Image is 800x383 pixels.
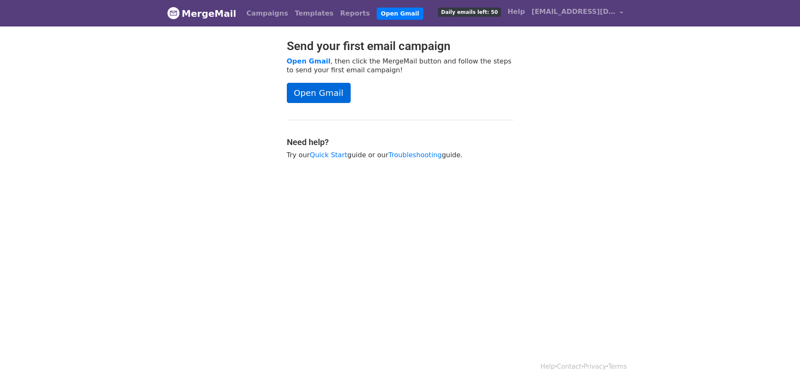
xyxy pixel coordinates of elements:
a: Contact [557,363,581,370]
a: Terms [608,363,627,370]
h2: Send your first email campaign [287,39,514,53]
a: Help [540,363,555,370]
a: Privacy [583,363,606,370]
a: Open Gmail [377,8,423,20]
a: Daily emails left: 50 [435,3,504,20]
span: [EMAIL_ADDRESS][DOMAIN_NAME] [532,7,616,17]
a: Open Gmail [287,57,330,65]
h4: Need help? [287,137,514,147]
a: Quick Start [310,151,347,159]
a: Help [504,3,528,20]
a: [EMAIL_ADDRESS][DOMAIN_NAME] [528,3,627,23]
iframe: Chat Widget [758,343,800,383]
p: Try our guide or our guide. [287,151,514,159]
a: Open Gmail [287,83,351,103]
p: , then click the MergeMail button and follow the steps to send your first email campaign! [287,57,514,74]
a: Troubleshooting [388,151,442,159]
a: Campaigns [243,5,291,22]
img: MergeMail logo [167,7,180,19]
span: Daily emails left: 50 [438,8,501,17]
a: Templates [291,5,337,22]
a: Reports [337,5,373,22]
a: MergeMail [167,5,236,22]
